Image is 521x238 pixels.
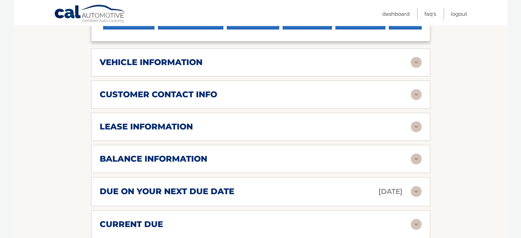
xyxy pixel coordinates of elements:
[100,154,207,164] h2: balance information
[382,8,410,20] a: Dashboard
[379,186,402,198] p: [DATE]
[100,57,202,67] h2: vehicle information
[100,219,163,229] h2: current due
[411,153,422,164] img: accordion-rest.svg
[411,219,422,230] img: accordion-rest.svg
[411,121,422,132] img: accordion-rest.svg
[100,186,234,197] h2: due on your next due date
[411,186,422,197] img: accordion-rest.svg
[451,8,467,20] a: Logout
[424,8,436,20] a: FAQ's
[54,4,126,24] a: Cal Automotive
[411,57,422,68] img: accordion-rest.svg
[100,89,217,100] h2: customer contact info
[411,89,422,100] img: accordion-rest.svg
[100,122,193,132] h2: lease information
